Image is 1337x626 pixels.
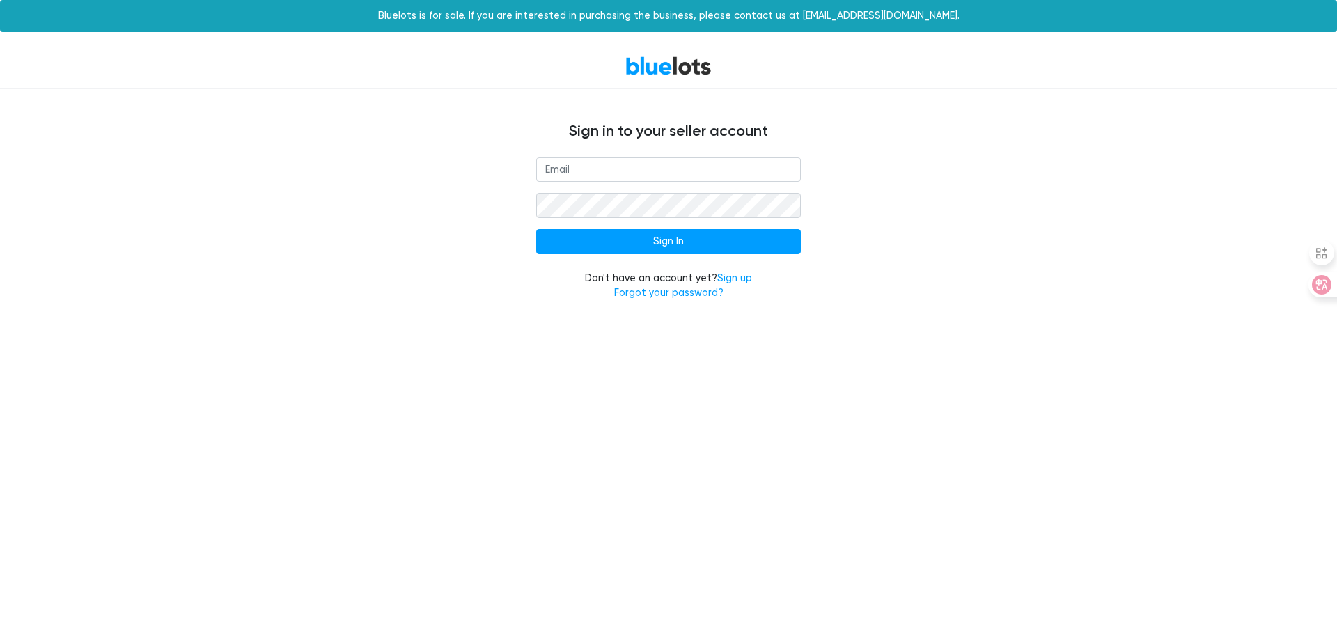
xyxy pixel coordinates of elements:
a: BlueLots [625,56,712,76]
input: Email [536,157,801,182]
a: Forgot your password? [614,287,724,299]
h4: Sign in to your seller account [251,123,1086,141]
div: Don't have an account yet? [536,271,801,301]
a: Sign up [717,272,752,284]
input: Sign In [536,229,801,254]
